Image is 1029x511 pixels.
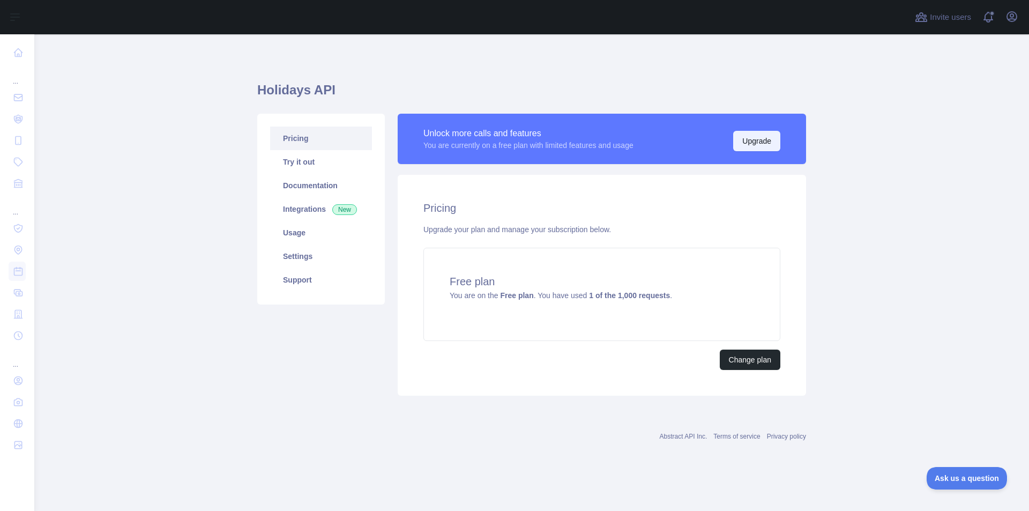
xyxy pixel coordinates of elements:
[450,274,754,289] h4: Free plan
[713,433,760,440] a: Terms of service
[257,82,806,107] h1: Holidays API
[332,204,357,215] span: New
[270,245,372,268] a: Settings
[9,195,26,217] div: ...
[930,11,971,24] span: Invite users
[913,9,973,26] button: Invite users
[500,291,533,300] strong: Free plan
[270,221,372,245] a: Usage
[9,64,26,86] div: ...
[270,197,372,221] a: Integrations New
[767,433,806,440] a: Privacy policy
[423,140,633,151] div: You are currently on a free plan with limited features and usage
[423,127,633,140] div: Unlock more calls and features
[270,150,372,174] a: Try it out
[270,127,372,150] a: Pricing
[660,433,707,440] a: Abstract API Inc.
[270,268,372,292] a: Support
[423,201,780,216] h2: Pricing
[423,224,780,235] div: Upgrade your plan and manage your subscription below.
[270,174,372,197] a: Documentation
[720,350,780,370] button: Change plan
[9,347,26,369] div: ...
[927,467,1008,490] iframe: Toggle Customer Support
[733,131,780,151] button: Upgrade
[450,291,672,300] span: You are on the . You have used .
[589,291,670,300] strong: 1 of the 1,000 requests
